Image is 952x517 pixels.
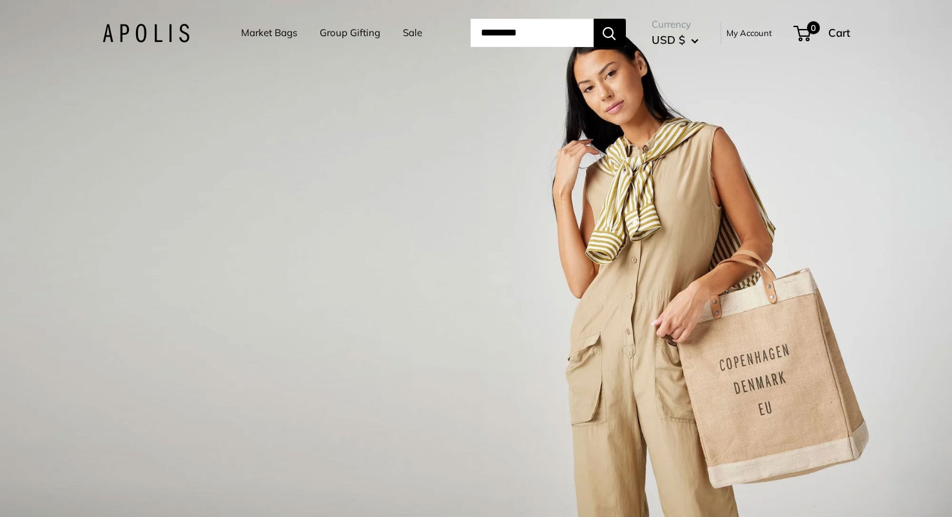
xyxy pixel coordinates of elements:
span: 0 [806,21,819,34]
a: 0 Cart [795,23,850,43]
img: Apolis [102,24,189,43]
span: Cart [828,26,850,39]
button: Search [594,19,626,47]
input: Search... [471,19,594,47]
button: USD $ [652,30,699,50]
a: Market Bags [241,24,297,42]
a: My Account [726,25,772,41]
span: USD $ [652,33,685,46]
span: Currency [652,15,699,34]
a: Group Gifting [320,24,380,42]
a: Sale [403,24,422,42]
